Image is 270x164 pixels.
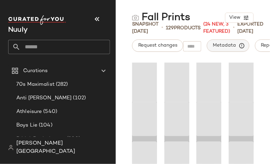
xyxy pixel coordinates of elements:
[72,94,86,102] span: (102)
[16,135,65,143] span: Bridal: Bachelorette
[229,63,254,97] div: Loading...
[132,14,139,21] img: svg%3e
[164,102,189,136] div: Loading...
[42,108,57,116] span: (540)
[132,102,157,136] div: Loading...
[16,108,42,116] span: Athleisure
[196,102,221,136] div: Loading...
[8,145,14,150] img: svg%3e
[132,63,157,97] div: Loading...
[16,81,54,88] span: 70s Maximalist
[164,63,189,97] div: Loading...
[138,43,177,48] span: Request changes
[196,63,221,97] div: Loading...
[229,102,254,136] div: Loading...
[16,140,110,156] span: [PERSON_NAME][GEOGRAPHIC_DATA]
[65,135,81,143] span: (200)
[16,121,37,129] span: Boys Lie
[225,13,254,23] button: View
[8,15,66,25] img: cfy_white_logo.C9jOOHJF.svg
[166,24,201,32] div: Products
[212,43,243,49] span: Metadata
[23,67,48,75] span: Curations
[229,15,240,20] span: View
[203,21,230,35] span: (24 New, 3 Featured)
[8,27,28,34] span: Current Company Name
[132,11,190,24] div: Fall Prints
[132,39,183,52] button: Request changes
[161,24,163,32] span: •
[207,39,249,52] button: Metadata
[37,121,52,129] span: (104)
[132,21,159,35] span: Snapshot [DATE]
[16,94,72,102] span: Anti [PERSON_NAME]
[54,81,68,88] span: (282)
[237,21,264,35] p: Exported [DATE]
[166,26,174,31] span: 129
[233,24,235,32] span: •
